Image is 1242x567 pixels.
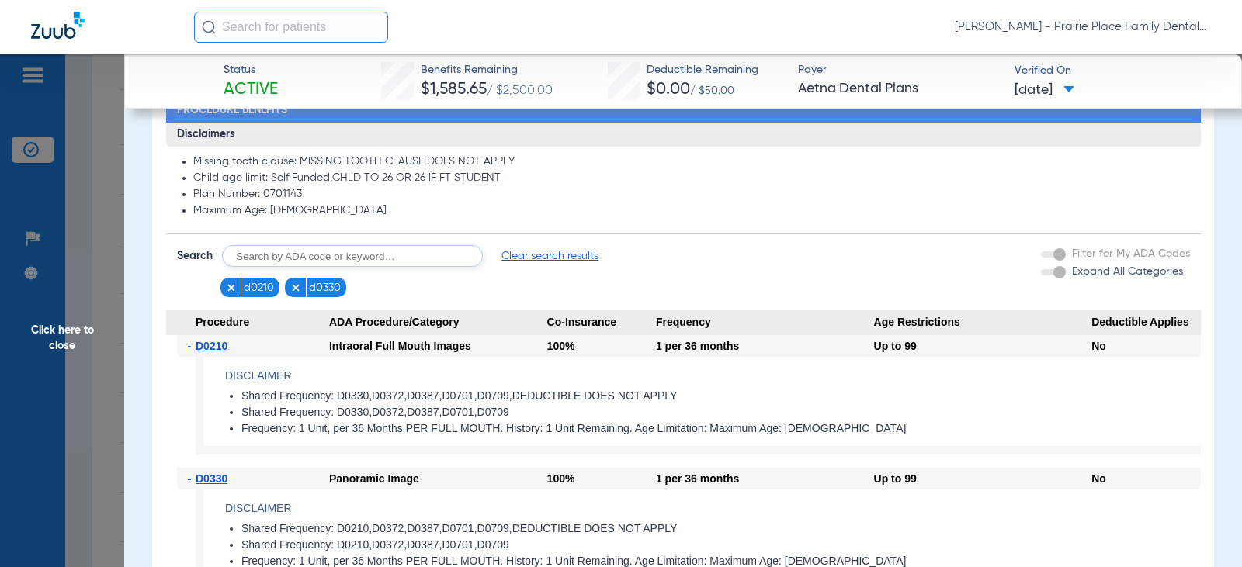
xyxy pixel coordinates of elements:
[1072,266,1183,277] span: Expand All Categories
[647,62,758,78] span: Deductible Remaining
[1091,335,1200,357] div: No
[656,468,874,489] div: 1 per 36 months
[690,85,734,96] span: / $50.00
[193,171,1190,185] li: Child age limit: Self Funded,CHLD TO 26 OR 26 IF FT STUDENT
[309,280,341,296] span: d0330
[421,62,553,78] span: Benefits Remaining
[501,248,598,264] span: Clear search results
[329,310,547,335] span: ADA Procedure/Category
[1015,63,1217,79] span: Verified On
[222,245,483,267] input: Search by ADA code or keyword…
[656,335,874,357] div: 1 per 36 months
[241,422,1201,436] li: Frequency: 1 Unit, per 36 Months PER FULL MOUTH. History: 1 Unit Remaining. Age Limitation: Maxim...
[547,335,656,357] div: 100%
[290,282,301,293] img: x.svg
[241,389,1201,403] li: Shared Frequency: D0330,D0372,D0387,D0701,D0709,DEDUCTIBLE DOES NOT APPLY
[166,98,1201,123] h2: Procedure Benefits
[874,335,1092,357] div: Up to 99
[241,538,1201,552] li: Shared Frequency: D0210,D0372,D0387,D0701,D0709
[196,472,227,485] span: D0330
[547,468,656,489] div: 100%
[547,310,656,335] span: Co-Insurance
[193,155,1190,169] li: Missing tooth clause: MISSING TOOTH CLAUSE DOES NOT APPLY
[647,81,690,98] span: $0.00
[225,368,1201,384] h4: Disclaimer
[193,204,1190,218] li: Maximum Age: [DEMOGRAPHIC_DATA]
[241,406,1201,420] li: Shared Frequency: D0330,D0372,D0387,D0701,D0709
[166,310,329,335] span: Procedure
[656,310,874,335] span: Frequency
[166,123,1201,147] h3: Disclaimers
[188,468,196,489] span: -
[202,20,216,34] img: Search Icon
[1091,468,1200,489] div: No
[193,188,1190,202] li: Plan Number: 0701143
[225,500,1201,517] h4: Disclaimer
[196,340,227,352] span: D0210
[421,81,487,98] span: $1,585.65
[798,62,1001,78] span: Payer
[1091,310,1200,335] span: Deductible Applies
[874,310,1092,335] span: Age Restrictions
[177,248,213,264] span: Search
[955,19,1211,35] span: [PERSON_NAME] - Prairie Place Family Dental
[487,85,553,97] span: / $2,500.00
[224,62,278,78] span: Status
[798,79,1001,99] span: Aetna Dental Plans
[329,468,547,489] div: Panoramic Image
[1069,246,1190,262] label: Filter for My ADA Codes
[241,522,1201,536] li: Shared Frequency: D0210,D0372,D0387,D0701,D0709,DEDUCTIBLE DOES NOT APPLY
[874,468,1092,489] div: Up to 99
[226,282,237,293] img: x.svg
[224,79,278,101] span: Active
[244,280,274,296] span: d0210
[194,12,388,43] input: Search for patients
[329,335,547,357] div: Intraoral Full Mouth Images
[188,335,196,357] span: -
[31,12,85,39] img: Zuub Logo
[1015,81,1074,100] span: [DATE]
